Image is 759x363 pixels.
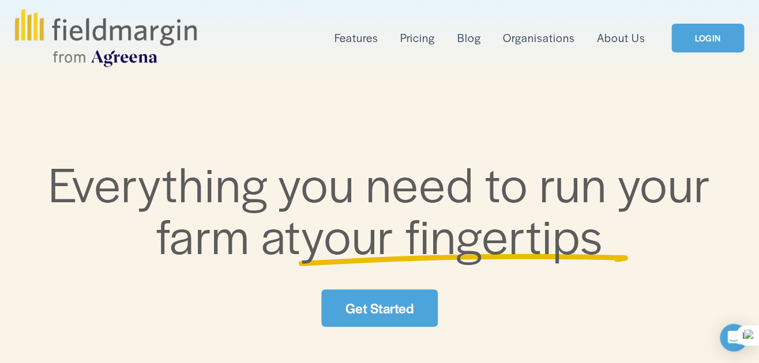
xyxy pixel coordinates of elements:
span: Features [335,30,378,46]
a: LOGIN [671,24,744,53]
a: Organisations [502,29,574,47]
span: your fingertips [301,201,603,268]
a: Get Started [321,289,437,327]
img: fieldmargin.com [15,9,196,67]
div: Open Intercom Messenger [720,324,747,351]
a: About Us [597,29,645,47]
a: folder dropdown [335,29,378,47]
a: Blog [457,29,480,47]
span: Everything you need to run your farm at [48,149,722,268]
a: Pricing [400,29,435,47]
